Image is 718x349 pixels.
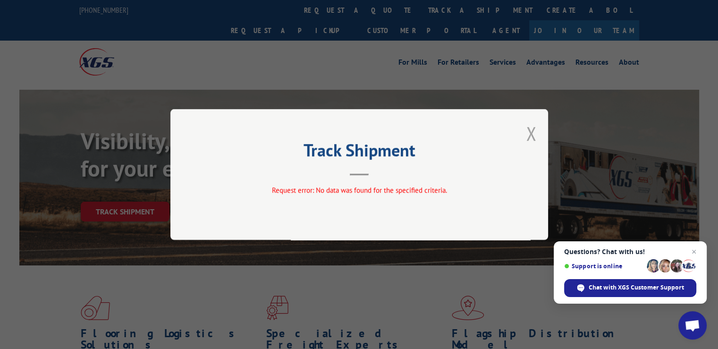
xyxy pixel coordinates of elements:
span: Request error: No data was found for the specified criteria. [271,186,447,195]
div: Chat with XGS Customer Support [564,279,696,297]
span: Chat with XGS Customer Support [589,283,684,292]
span: Questions? Chat with us! [564,248,696,255]
button: Close modal [526,121,536,146]
div: Open chat [678,311,707,340]
span: Close chat [688,246,700,257]
h2: Track Shipment [218,144,501,162]
span: Support is online [564,263,643,270]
